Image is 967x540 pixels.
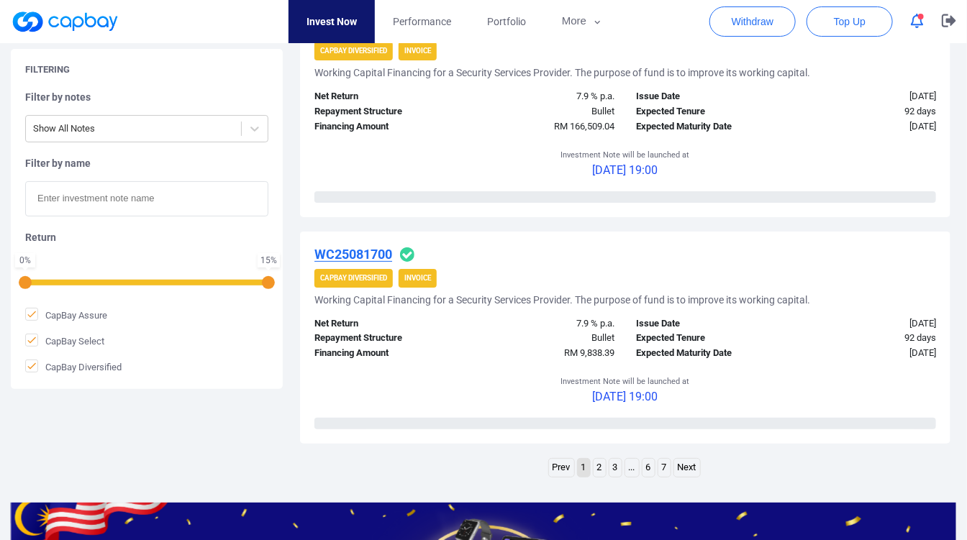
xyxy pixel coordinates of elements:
[25,157,268,170] h5: Filter by name
[304,119,464,134] div: Financing Amount
[314,247,392,262] u: WC25081700
[25,334,104,348] span: CapBay Select
[709,6,796,37] button: Withdraw
[625,459,639,477] a: ...
[625,119,786,134] div: Expected Maturity Date
[561,388,690,406] p: [DATE] 19:00
[549,459,574,477] a: Previous page
[465,104,625,119] div: Bullet
[561,375,690,388] p: Investment Note will be launched at
[674,459,700,477] a: Next page
[320,274,387,282] strong: CapBay Diversified
[554,121,614,132] span: RM 166,509.04
[609,459,622,477] a: Page 3
[786,346,947,361] div: [DATE]
[625,104,786,119] div: Expected Tenure
[487,14,526,29] span: Portfolio
[25,63,70,76] h5: Filtering
[625,331,786,346] div: Expected Tenure
[25,308,107,322] span: CapBay Assure
[404,274,431,282] strong: Invoice
[594,459,606,477] a: Page 2
[561,149,690,162] p: Investment Note will be launched at
[658,459,671,477] a: Page 7
[578,459,590,477] a: Page 1 is your current page
[304,346,464,361] div: Financing Amount
[465,316,625,331] div: 7.9 % p.a.
[643,459,655,477] a: Page 6
[786,316,947,331] div: [DATE]
[625,89,786,104] div: Issue Date
[320,47,387,55] strong: CapBay Diversified
[260,256,277,265] div: 15 %
[314,66,810,79] h5: Working Capital Financing for a Security Services Provider. The purpose of fund is to improve its...
[18,256,32,265] div: 0 %
[25,231,268,244] h5: Return
[25,181,268,216] input: Enter investment note name
[393,14,451,29] span: Performance
[786,104,947,119] div: 92 days
[834,14,866,29] span: Top Up
[404,47,431,55] strong: Invoice
[561,161,690,180] p: [DATE] 19:00
[465,89,625,104] div: 7.9 % p.a.
[465,331,625,346] div: Bullet
[786,119,947,134] div: [DATE]
[625,316,786,331] div: Issue Date
[25,360,122,374] span: CapBay Diversified
[564,347,614,358] span: RM 9,838.39
[314,293,810,306] h5: Working Capital Financing for a Security Services Provider. The purpose of fund is to improve its...
[25,91,268,104] h5: Filter by notes
[807,6,893,37] button: Top Up
[786,331,947,346] div: 92 days
[304,316,464,331] div: Net Return
[304,104,464,119] div: Repayment Structure
[786,89,947,104] div: [DATE]
[304,89,464,104] div: Net Return
[625,346,786,361] div: Expected Maturity Date
[304,331,464,346] div: Repayment Structure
